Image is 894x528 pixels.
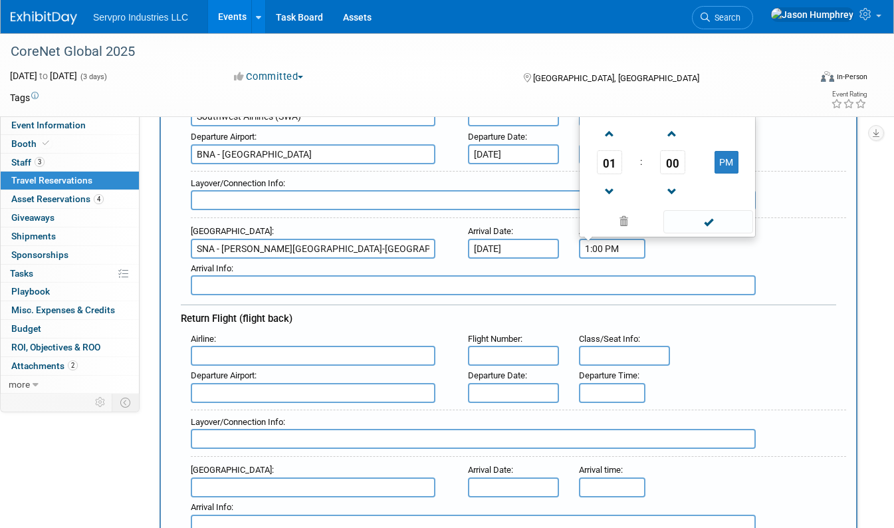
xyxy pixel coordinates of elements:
[1,209,139,227] a: Giveaways
[836,72,867,82] div: In-Person
[468,465,511,475] span: Arrival Date
[1,246,139,264] a: Sponsorships
[93,12,188,23] span: Servpro Industries LLC
[660,174,685,208] a: Decrement Minute
[191,226,272,236] span: [GEOGRAPHIC_DATA]
[11,360,78,371] span: Attachments
[11,11,77,25] img: ExhibitDay
[68,360,78,370] span: 2
[35,157,45,167] span: 3
[468,465,513,475] small: :
[191,226,274,236] small: :
[692,6,753,29] a: Search
[11,138,52,149] span: Booth
[191,263,231,273] span: Arrival Info
[11,286,50,297] span: Playbook
[191,370,257,380] small: :
[597,174,622,208] a: Decrement Hour
[191,263,233,273] small: :
[94,194,104,204] span: 4
[191,417,283,427] span: Layover/Connection Info
[468,226,511,236] span: Arrival Date
[191,370,255,380] span: Departure Airport
[89,394,112,411] td: Personalize Event Tab Strip
[79,72,107,81] span: (3 days)
[468,370,527,380] small: :
[191,132,257,142] small: :
[1,135,139,153] a: Booth
[1,172,139,190] a: Travel Reservations
[191,465,274,475] small: :
[468,370,525,380] span: Departure Date
[1,338,139,356] a: ROI, Objectives & ROO
[11,194,104,204] span: Asset Reservations
[112,394,140,411] td: Toggle Event Tabs
[597,150,622,174] span: Pick Hour
[579,465,623,475] small: :
[582,213,665,231] a: Clear selection
[1,116,139,134] a: Event Information
[11,120,86,130] span: Event Information
[821,71,834,82] img: Format-Inperson.png
[741,69,867,89] div: Event Format
[11,342,100,352] span: ROI, Objectives & ROO
[831,91,867,98] div: Event Rating
[191,178,283,188] span: Layover/Connection Info
[181,313,292,325] span: Return Flight (flight back)
[468,334,520,344] span: Flight Number
[10,268,33,279] span: Tasks
[11,175,92,186] span: Travel Reservations
[660,116,685,150] a: Increment Minute
[191,502,231,512] span: Arrival Info
[579,334,638,344] span: Class/Seat Info
[1,190,139,208] a: Asset Reservations4
[579,370,639,380] small: :
[191,334,216,344] small: :
[533,73,699,83] span: [GEOGRAPHIC_DATA], [GEOGRAPHIC_DATA]
[191,178,285,188] small: :
[1,227,139,245] a: Shipments
[468,132,525,142] span: Departure Date
[191,502,233,512] small: :
[11,305,115,315] span: Misc. Expenses & Credits
[1,320,139,338] a: Budget
[1,283,139,301] a: Playbook
[7,5,636,19] body: Rich Text Area. Press ALT-0 for help.
[637,150,645,174] td: :
[11,212,55,223] span: Giveaways
[43,140,49,147] i: Booth reservation complete
[191,465,272,475] span: [GEOGRAPHIC_DATA]
[10,70,77,81] span: [DATE] [DATE]
[660,150,685,174] span: Pick Minute
[191,132,255,142] span: Departure Airport
[1,357,139,375] a: Attachments2
[597,116,622,150] a: Increment Hour
[6,40,794,64] div: CoreNet Global 2025
[37,70,50,81] span: to
[191,417,285,427] small: :
[715,151,738,174] button: PM
[9,379,30,390] span: more
[1,265,139,283] a: Tasks
[1,154,139,172] a: Staff3
[10,91,39,104] td: Tags
[579,334,640,344] small: :
[11,249,68,260] span: Sponsorships
[191,334,214,344] span: Airline
[229,70,308,84] button: Committed
[663,213,754,232] a: Done
[1,301,139,319] a: Misc. Expenses & Credits
[1,376,139,394] a: more
[11,157,45,168] span: Staff
[468,334,522,344] small: :
[579,465,621,475] span: Arrival time
[579,370,637,380] span: Departure Time
[11,323,41,334] span: Budget
[770,7,854,22] img: Jason Humphrey
[11,231,56,241] span: Shipments
[468,132,527,142] small: :
[710,13,740,23] span: Search
[468,226,513,236] small: :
